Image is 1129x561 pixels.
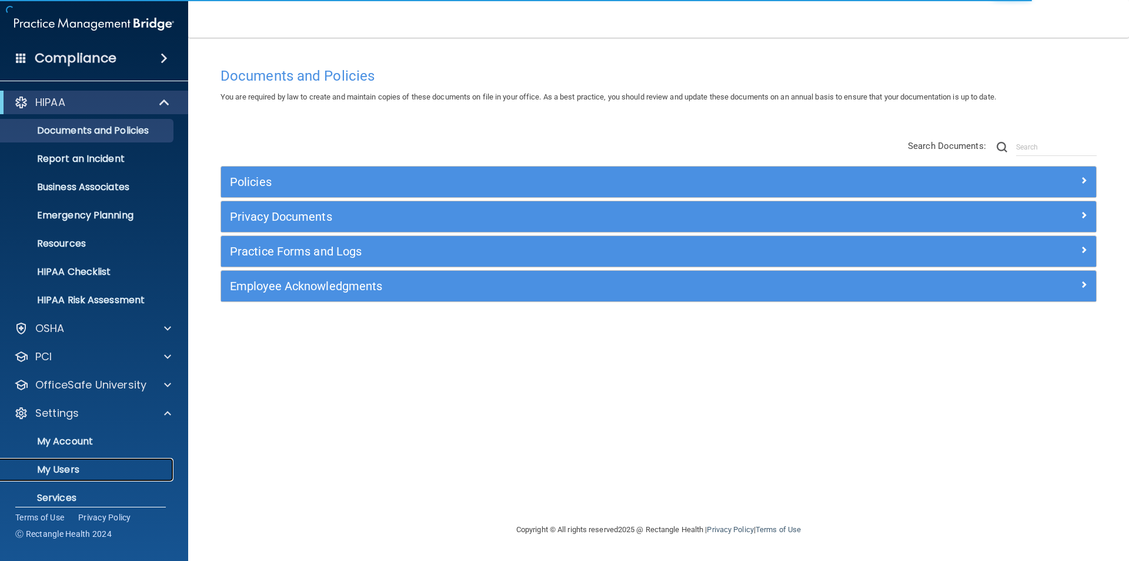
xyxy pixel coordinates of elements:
[8,294,168,306] p: HIPAA Risk Assessment
[14,378,171,392] a: OfficeSafe University
[230,175,869,188] h5: Policies
[8,492,168,504] p: Services
[15,528,112,540] span: Ⓒ Rectangle Health 2024
[8,464,168,476] p: My Users
[444,511,873,549] div: Copyright © All rights reserved 2025 @ Rectangle Health | |
[35,350,52,364] p: PCI
[8,210,168,221] p: Emergency Planning
[230,210,869,223] h5: Privacy Documents
[997,142,1007,152] img: ic-search.3b580494.png
[8,436,168,447] p: My Account
[78,512,131,523] a: Privacy Policy
[908,141,986,151] span: Search Documents:
[707,525,753,534] a: Privacy Policy
[230,242,1087,261] a: Practice Forms and Logs
[8,266,168,278] p: HIPAA Checklist
[230,172,1087,191] a: Policies
[8,153,168,165] p: Report an Incident
[230,245,869,258] h5: Practice Forms and Logs
[230,207,1087,226] a: Privacy Documents
[15,512,64,523] a: Terms of Use
[1016,138,1097,156] input: Search
[14,321,171,336] a: OSHA
[221,68,1097,84] h4: Documents and Policies
[35,321,65,336] p: OSHA
[230,280,869,293] h5: Employee Acknowledgments
[35,406,79,420] p: Settings
[221,92,996,101] span: You are required by law to create and maintain copies of these documents on file in your office. ...
[8,181,168,193] p: Business Associates
[230,277,1087,296] a: Employee Acknowledgments
[14,12,174,36] img: PMB logo
[14,350,171,364] a: PCI
[35,378,146,392] p: OfficeSafe University
[35,50,116,67] h4: Compliance
[8,238,168,250] p: Resources
[14,95,171,109] a: HIPAA
[14,406,171,420] a: Settings
[756,525,801,534] a: Terms of Use
[8,125,168,137] p: Documents and Policies
[35,95,65,109] p: HIPAA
